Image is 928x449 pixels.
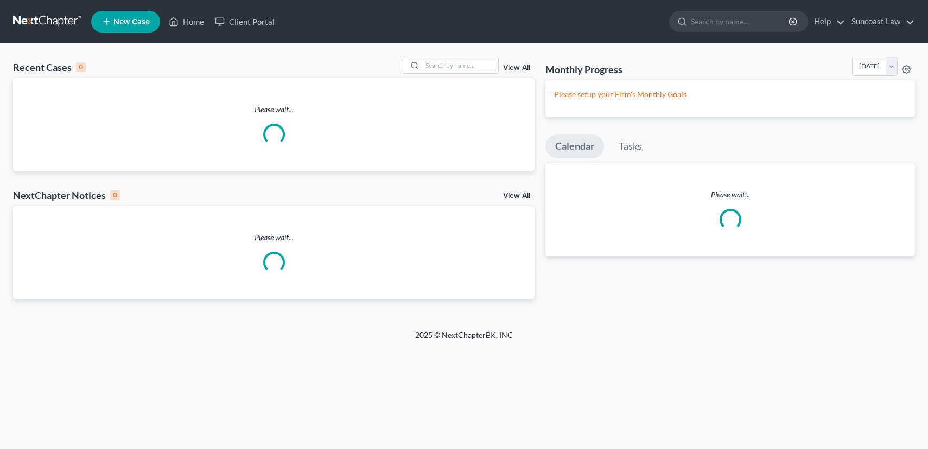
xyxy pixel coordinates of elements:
[545,63,622,76] h3: Monthly Progress
[809,12,845,31] a: Help
[155,330,773,349] div: 2025 © NextChapterBK, INC
[13,61,86,74] div: Recent Cases
[846,12,914,31] a: Suncoast Law
[503,192,530,200] a: View All
[110,190,120,200] div: 0
[691,11,790,31] input: Search by name...
[13,189,120,202] div: NextChapter Notices
[554,89,906,100] p: Please setup your Firm's Monthly Goals
[209,12,280,31] a: Client Portal
[545,189,915,200] p: Please wait...
[163,12,209,31] a: Home
[13,104,535,115] p: Please wait...
[503,64,530,72] a: View All
[422,57,498,73] input: Search by name...
[545,134,604,158] a: Calendar
[13,232,535,243] p: Please wait...
[113,18,150,26] span: New Case
[609,134,652,158] a: Tasks
[76,62,86,72] div: 0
